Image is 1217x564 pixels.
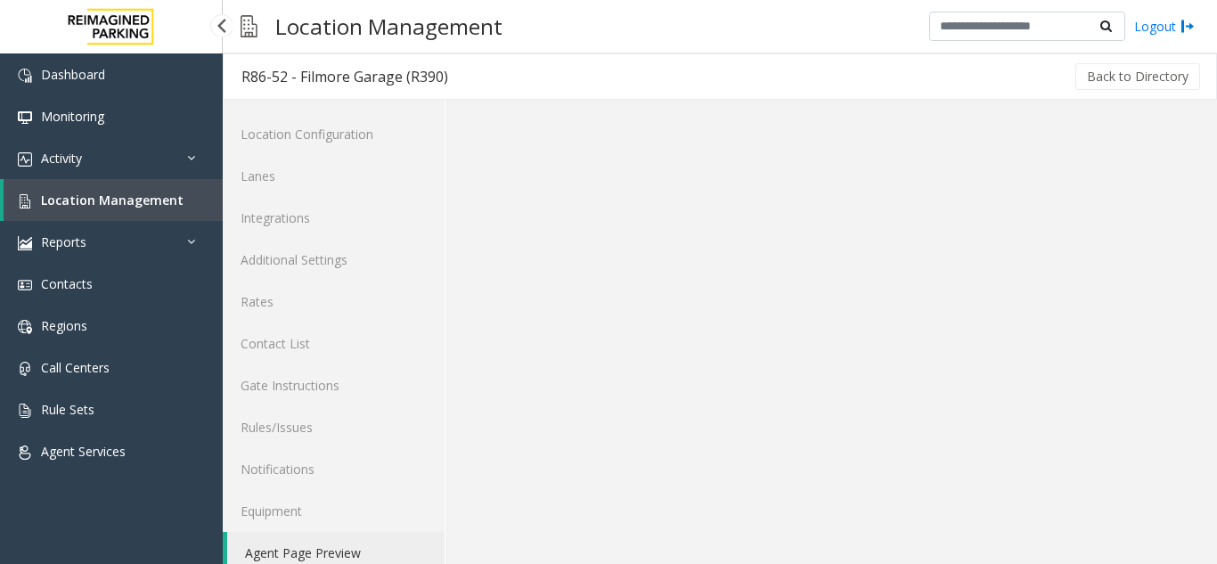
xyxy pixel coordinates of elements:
[223,406,445,448] a: Rules/Issues
[41,401,94,418] span: Rule Sets
[18,278,32,292] img: 'icon'
[18,320,32,334] img: 'icon'
[18,236,32,250] img: 'icon'
[41,275,93,292] span: Contacts
[1180,17,1195,36] img: logout
[41,192,184,208] span: Location Management
[41,108,104,125] span: Monitoring
[223,239,445,281] a: Additional Settings
[41,443,126,460] span: Agent Services
[41,150,82,167] span: Activity
[18,362,32,376] img: 'icon'
[223,364,445,406] a: Gate Instructions
[241,4,257,48] img: pageIcon
[223,113,445,155] a: Location Configuration
[18,69,32,83] img: 'icon'
[1134,17,1195,36] a: Logout
[18,110,32,125] img: 'icon'
[241,65,448,88] div: R86-52 - Filmore Garage (R390)
[4,179,223,221] a: Location Management
[223,490,445,532] a: Equipment
[223,197,445,239] a: Integrations
[18,194,32,208] img: 'icon'
[41,359,110,376] span: Call Centers
[223,448,445,490] a: Notifications
[1075,63,1200,90] button: Back to Directory
[18,152,32,167] img: 'icon'
[266,4,511,48] h3: Location Management
[41,317,87,334] span: Regions
[18,404,32,418] img: 'icon'
[18,445,32,460] img: 'icon'
[223,155,445,197] a: Lanes
[41,233,86,250] span: Reports
[41,66,105,83] span: Dashboard
[223,323,445,364] a: Contact List
[223,281,445,323] a: Rates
